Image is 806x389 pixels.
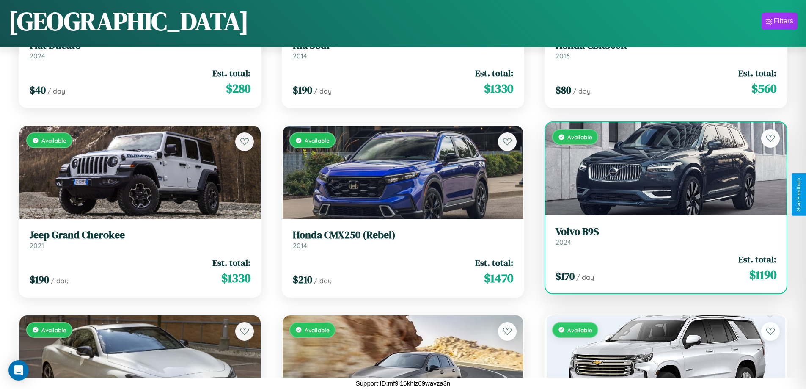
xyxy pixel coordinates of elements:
a: Honda CMX250 (Rebel)2014 [293,229,514,250]
span: $ 1330 [221,270,250,287]
span: $ 170 [556,269,575,283]
button: Filters [762,13,798,30]
span: $ 190 [293,83,312,97]
span: Available [305,326,330,334]
span: / day [314,87,332,95]
div: Give Feedback [796,177,802,212]
a: Jeep Grand Cherokee2021 [30,229,250,250]
span: / day [576,273,594,281]
a: Fiat Ducato2024 [30,39,250,60]
a: Honda CBR500R2016 [556,39,776,60]
span: Est. total: [475,67,513,79]
span: / day [47,87,65,95]
span: 2016 [556,52,570,60]
span: 2024 [556,238,571,246]
span: Available [41,137,66,144]
span: 2024 [30,52,45,60]
h3: Honda CMX250 (Rebel) [293,229,514,241]
h1: [GEOGRAPHIC_DATA] [8,4,249,39]
span: Available [567,133,592,141]
div: Open Intercom Messenger [8,360,29,381]
span: $ 1470 [484,270,513,287]
span: $ 1190 [749,266,776,283]
span: / day [51,276,69,285]
span: 2021 [30,241,44,250]
span: $ 1330 [484,80,513,97]
span: $ 210 [293,273,312,287]
p: Support ID: mf9l16khlz69wavza3n [356,378,450,389]
span: $ 190 [30,273,49,287]
span: $ 280 [226,80,250,97]
span: Est. total: [212,67,250,79]
span: Available [305,137,330,144]
span: Est. total: [475,257,513,269]
span: Est. total: [212,257,250,269]
a: Kia Soul2014 [293,39,514,60]
span: 2014 [293,52,307,60]
h3: Jeep Grand Cherokee [30,229,250,241]
span: $ 40 [30,83,46,97]
span: / day [573,87,591,95]
span: $ 80 [556,83,571,97]
a: Volvo B9S2024 [556,226,776,246]
span: Est. total: [738,67,776,79]
div: Filters [774,17,793,25]
span: / day [314,276,332,285]
h3: Volvo B9S [556,226,776,238]
span: Available [41,326,66,334]
span: Est. total: [738,253,776,265]
span: Available [567,326,592,334]
span: 2014 [293,241,307,250]
span: $ 560 [751,80,776,97]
